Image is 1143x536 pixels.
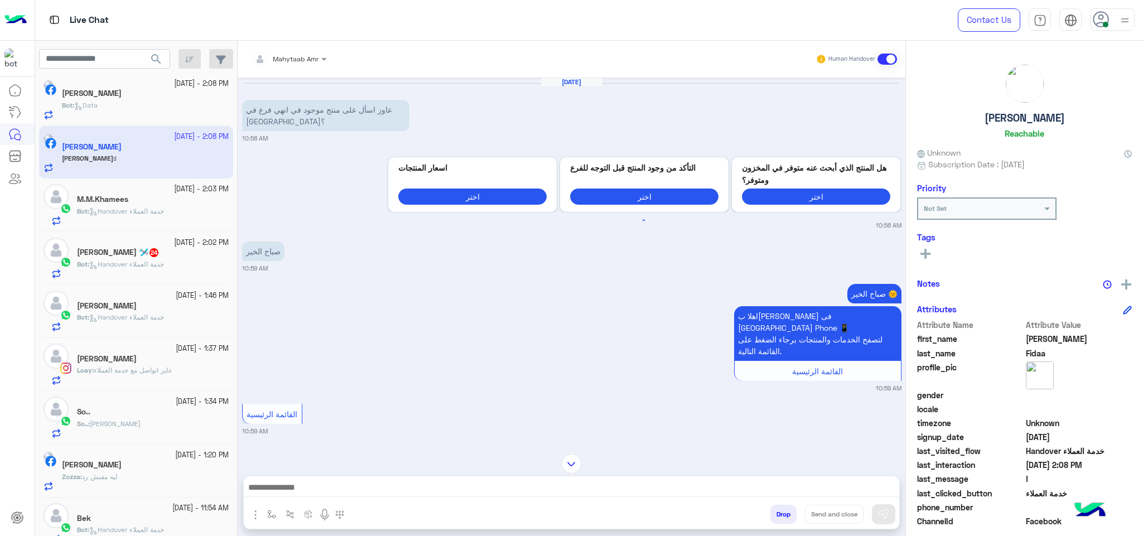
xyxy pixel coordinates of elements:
span: خدمة العملاء [1026,487,1132,499]
small: [DATE] - 2:08 PM [174,79,229,89]
h6: Notes [917,278,940,288]
b: : [62,472,82,481]
span: gender [917,389,1024,401]
button: search [143,49,170,73]
span: last_name [917,347,1024,359]
span: So.. [77,419,88,428]
span: Loay [77,366,92,374]
img: WhatsApp [60,522,71,533]
img: send message [878,509,889,520]
p: 2/10/2025, 10:59 AM [847,284,901,303]
small: 10:59 AM [242,427,268,436]
button: select flow [263,505,281,523]
img: WhatsApp [60,203,71,214]
span: Handover خدمة العملاء [89,207,164,215]
span: locale [917,403,1024,415]
span: 0 [1026,515,1132,527]
img: Facebook [45,84,56,95]
small: [DATE] - 2:02 PM [174,238,229,248]
span: last_clicked_button [917,487,1024,499]
span: 24 [149,248,158,257]
img: add [1121,279,1131,289]
h6: Priority [917,183,946,193]
span: 2025-10-02T07:58:10.15Z [1026,431,1132,443]
a: tab [1029,8,1051,32]
span: Attribute Name [917,319,1024,331]
p: 2/10/2025, 10:59 AM [242,242,284,261]
img: send voice note [318,508,331,521]
p: Live Chat [70,13,109,28]
span: Bot [77,525,88,534]
button: اختر [398,189,547,205]
span: سيدي جابر [90,419,141,428]
button: اختر [742,189,890,205]
button: Trigger scenario [281,505,300,523]
b: : [77,525,89,534]
b: : [77,419,90,428]
button: 1 of 1 [638,215,649,226]
img: send attachment [249,508,262,521]
span: 2025-10-02T11:08:07.73Z [1026,459,1132,471]
b: : [77,260,89,268]
img: defaultAdmin.png [44,397,69,422]
h5: So.. [77,407,90,417]
p: التأكد من وجود المنتج قبل التوجه للفرع [570,162,718,173]
img: defaultAdmin.png [44,238,69,263]
img: picture [44,80,54,90]
span: Bot [77,313,88,321]
span: signup_date [917,431,1024,443]
h5: Bek [77,514,91,523]
span: timezone [917,417,1024,429]
p: 2/10/2025, 10:58 AM [242,100,409,131]
img: create order [304,510,313,519]
h5: Ahmed Mohamed [62,89,122,98]
small: [DATE] - 1:34 PM [176,397,229,407]
span: Unknown [917,147,961,158]
span: Fidaa [1026,347,1132,359]
img: select flow [267,510,276,519]
small: [DATE] - 1:37 PM [176,344,229,354]
span: ليه مفيش رد [82,472,118,481]
span: first_name [917,333,1024,345]
img: 1403182699927242 [4,49,25,69]
img: tab [47,13,61,27]
small: 10:59 AM [876,384,901,393]
img: picture [1006,65,1044,103]
h6: [DATE] [541,78,602,86]
span: القائمة الرئيسية [247,409,297,419]
img: Facebook [45,456,56,467]
h5: Zozza Hosney [62,460,122,470]
button: اختر [570,189,718,205]
small: [DATE] - 1:20 PM [175,450,229,461]
b: : [77,207,89,215]
img: tab [1034,14,1046,27]
h5: M.M.Khamees [77,195,128,204]
img: Logo [4,8,27,32]
img: defaultAdmin.png [44,503,69,528]
button: Send and close [805,505,864,524]
img: hulul-logo.png [1070,491,1110,530]
span: last_interaction [917,459,1024,471]
button: Drop [770,505,797,524]
span: Bot [77,207,88,215]
small: Human Handover [828,55,875,64]
h5: Mohamed Mamdouh 🛩️ [77,248,160,257]
span: عايز اتواصل مع خدمة العملاء [94,366,172,374]
span: last_visited_flow [917,445,1024,457]
span: ! [1026,473,1132,485]
span: phone_number [917,501,1024,513]
span: search [149,52,163,66]
span: Mahytaab Amr [273,55,319,63]
h6: Attributes [917,304,957,314]
img: scroll [562,454,581,474]
span: Bot [77,260,88,268]
small: 10:58 AM [242,134,268,143]
img: picture [1026,361,1054,389]
img: profile [1118,13,1132,27]
h5: Ibrahim Elmansy [77,301,137,311]
img: notes [1103,280,1112,289]
h6: Reachable [1005,128,1044,138]
span: Hassan [1026,333,1132,345]
span: Handover خدمة العملاء [1026,445,1132,457]
small: [DATE] - 2:03 PM [174,184,229,195]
